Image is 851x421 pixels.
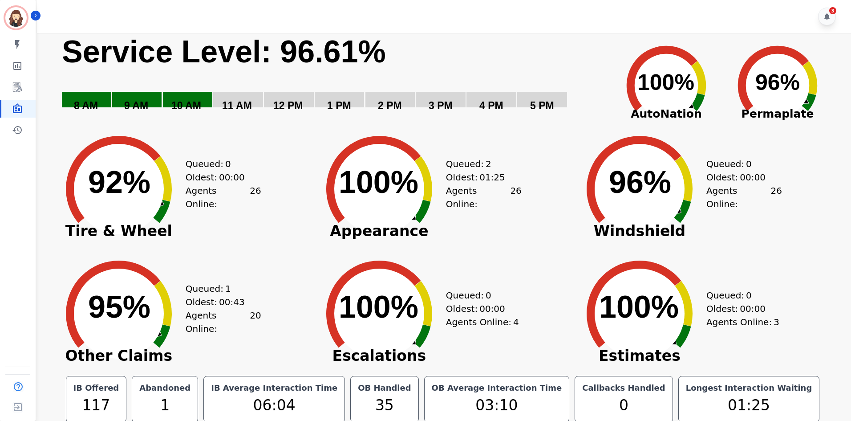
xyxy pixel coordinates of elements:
[706,184,782,211] div: Agents Online:
[186,184,261,211] div: Agents Online:
[356,394,413,417] div: 35
[513,315,519,329] span: 4
[446,157,513,171] div: Queued:
[430,382,564,394] div: OB Average Interaction Time
[486,157,491,171] span: 2
[479,302,505,315] span: 00:00
[684,394,814,417] div: 01:25
[510,184,521,211] span: 26
[225,282,231,295] span: 1
[171,100,201,111] text: 10 AM
[746,157,752,171] span: 0
[829,7,836,14] div: 3
[573,227,706,236] span: Windshield
[339,290,418,324] text: 100%
[138,394,192,417] div: 1
[186,309,261,335] div: Agents Online:
[740,171,766,184] span: 00:00
[74,100,98,111] text: 8 AM
[5,7,27,29] img: Bordered avatar
[684,382,814,394] div: Longest Interaction Waiting
[706,157,773,171] div: Queued:
[88,290,150,324] text: 95%
[599,290,679,324] text: 100%
[186,295,252,309] div: Oldest:
[740,302,766,315] span: 00:00
[446,184,522,211] div: Agents Online:
[62,34,386,69] text: Service Level: 96.61%
[706,302,773,315] div: Oldest:
[219,171,245,184] span: 00:00
[138,382,192,394] div: Abandoned
[706,289,773,302] div: Queued:
[446,315,522,329] div: Agents Online:
[72,382,121,394] div: IB Offered
[430,394,564,417] div: 03:10
[209,394,339,417] div: 06:04
[312,352,446,360] span: Escalations
[774,315,779,329] span: 3
[124,100,148,111] text: 9 AM
[609,165,671,200] text: 96%
[429,100,453,111] text: 3 PM
[52,227,186,236] span: Tire & Wheel
[706,315,782,329] div: Agents Online:
[250,309,261,335] span: 20
[356,382,413,394] div: OB Handled
[72,394,121,417] div: 117
[250,184,261,211] span: 26
[580,394,667,417] div: 0
[312,227,446,236] span: Appearance
[88,165,150,200] text: 92%
[52,352,186,360] span: Other Claims
[479,100,503,111] text: 4 PM
[327,100,351,111] text: 1 PM
[186,157,252,171] div: Queued:
[186,282,252,295] div: Queued:
[378,100,402,111] text: 2 PM
[225,157,231,171] span: 0
[770,184,782,211] span: 26
[530,100,554,111] text: 5 PM
[61,33,609,124] svg: Service Level: 0%
[580,382,667,394] div: Callbacks Handled
[706,171,773,184] div: Oldest:
[446,302,513,315] div: Oldest:
[186,171,252,184] div: Oldest:
[486,289,491,302] span: 0
[611,106,722,123] span: AutoNation
[219,295,245,309] span: 00:43
[637,70,694,95] text: 100%
[339,165,418,200] text: 100%
[273,100,303,111] text: 12 PM
[746,289,752,302] span: 0
[573,352,706,360] span: Estimates
[209,382,339,394] div: IB Average Interaction Time
[446,171,513,184] div: Oldest:
[755,70,800,95] text: 96%
[479,171,505,184] span: 01:25
[446,289,513,302] div: Queued:
[722,106,833,123] span: Permaplate
[222,100,252,111] text: 11 AM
